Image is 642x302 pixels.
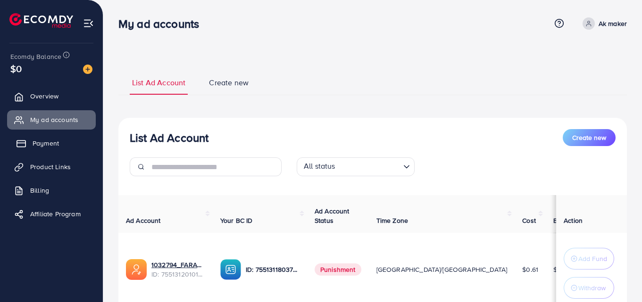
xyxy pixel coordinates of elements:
a: Product Links [7,157,96,176]
button: Add Fund [564,248,614,269]
span: Ad Account [126,216,161,225]
span: Product Links [30,162,71,171]
p: Withdraw [578,282,606,294]
span: Action [564,216,583,225]
button: Create new [563,129,616,146]
span: My ad accounts [30,115,78,124]
h3: My ad accounts [118,17,207,31]
button: Withdraw [564,277,614,299]
span: Create new [572,133,606,142]
input: Search for option [338,159,400,174]
span: Create new [209,77,249,88]
img: ic-ba-acc.ded83a64.svg [220,259,241,280]
span: Ad Account Status [315,206,350,225]
img: image [83,65,92,74]
a: My ad accounts [7,110,96,129]
img: menu [83,18,94,29]
a: 1032794_FARAZ KHAN_1758176865157 [151,260,205,269]
span: $0.61 [522,265,538,274]
span: Affiliate Program [30,209,81,219]
a: Overview [7,87,96,106]
span: Punishment [315,263,361,276]
a: Billing [7,181,96,200]
img: ic-ads-acc.e4c84228.svg [126,259,147,280]
span: Your BC ID [220,216,253,225]
span: List Ad Account [132,77,185,88]
span: Overview [30,91,58,101]
span: Cost [522,216,536,225]
img: logo [9,13,73,28]
a: Payment [7,134,96,153]
iframe: Chat [602,260,635,295]
p: Add Fund [578,253,607,264]
span: [GEOGRAPHIC_DATA]/[GEOGRAPHIC_DATA] [376,265,508,274]
span: Time Zone [376,216,408,225]
span: ID: 7551312010156294160 [151,269,205,279]
span: $0 [10,62,22,75]
p: Ak maker [599,18,627,29]
span: Ecomdy Balance [10,52,61,61]
div: <span class='underline'>1032794_FARAZ KHAN_1758176865157</span></br>7551312010156294160 [151,260,205,279]
h3: List Ad Account [130,131,208,145]
div: Search for option [297,157,415,176]
span: Payment [33,139,59,148]
span: Billing [30,186,49,195]
a: Ak maker [579,17,627,30]
p: ID: 7551311803705901057 [246,264,300,275]
span: All status [302,159,337,174]
a: Affiliate Program [7,204,96,223]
